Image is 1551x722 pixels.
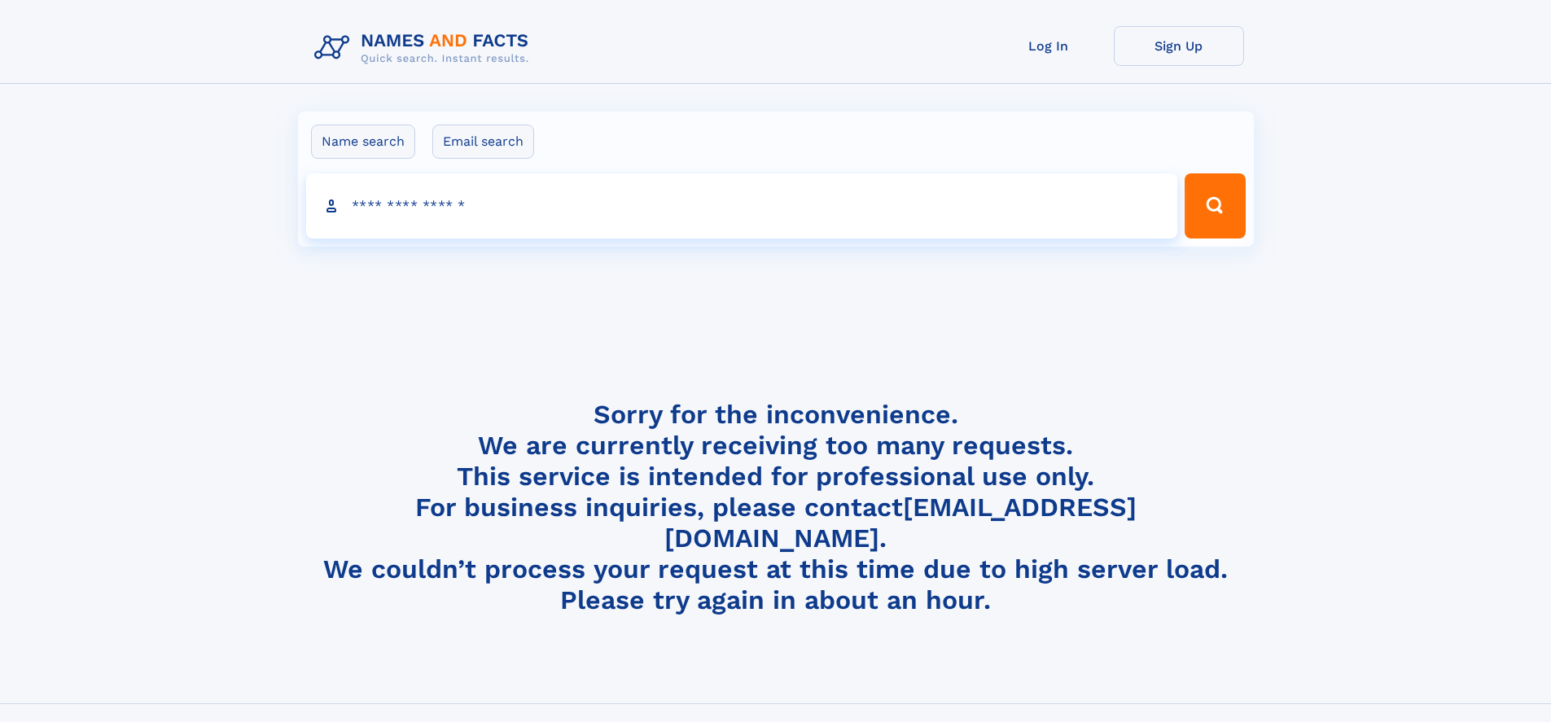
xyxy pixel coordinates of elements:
[308,26,542,70] img: Logo Names and Facts
[984,26,1114,66] a: Log In
[311,125,415,159] label: Name search
[664,492,1137,554] a: [EMAIL_ADDRESS][DOMAIN_NAME]
[306,173,1178,238] input: search input
[308,399,1244,616] h4: Sorry for the inconvenience. We are currently receiving too many requests. This service is intend...
[432,125,534,159] label: Email search
[1185,173,1245,238] button: Search Button
[1114,26,1244,66] a: Sign Up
